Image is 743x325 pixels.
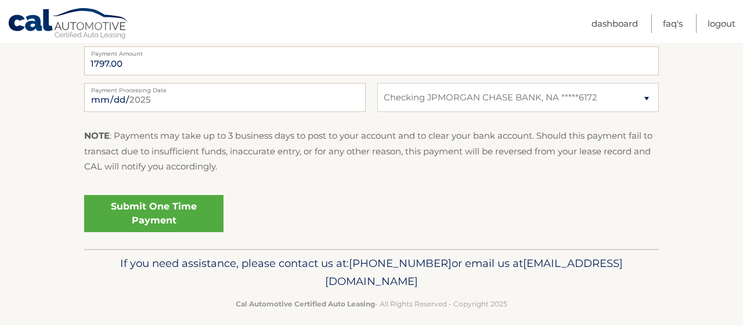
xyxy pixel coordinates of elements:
[84,195,223,232] a: Submit One Time Payment
[8,8,129,41] a: Cal Automotive
[92,298,651,310] p: - All Rights Reserved - Copyright 2025
[84,46,659,56] label: Payment Amount
[84,46,659,75] input: Payment Amount
[84,83,366,112] input: Payment Date
[591,14,638,33] a: Dashboard
[236,299,375,308] strong: Cal Automotive Certified Auto Leasing
[84,83,366,92] label: Payment Processing Date
[84,130,110,141] strong: NOTE
[92,254,651,291] p: If you need assistance, please contact us at: or email us at
[663,14,683,33] a: FAQ's
[708,14,735,33] a: Logout
[84,128,659,174] p: : Payments may take up to 3 business days to post to your account and to clear your bank account....
[349,257,452,270] span: [PHONE_NUMBER]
